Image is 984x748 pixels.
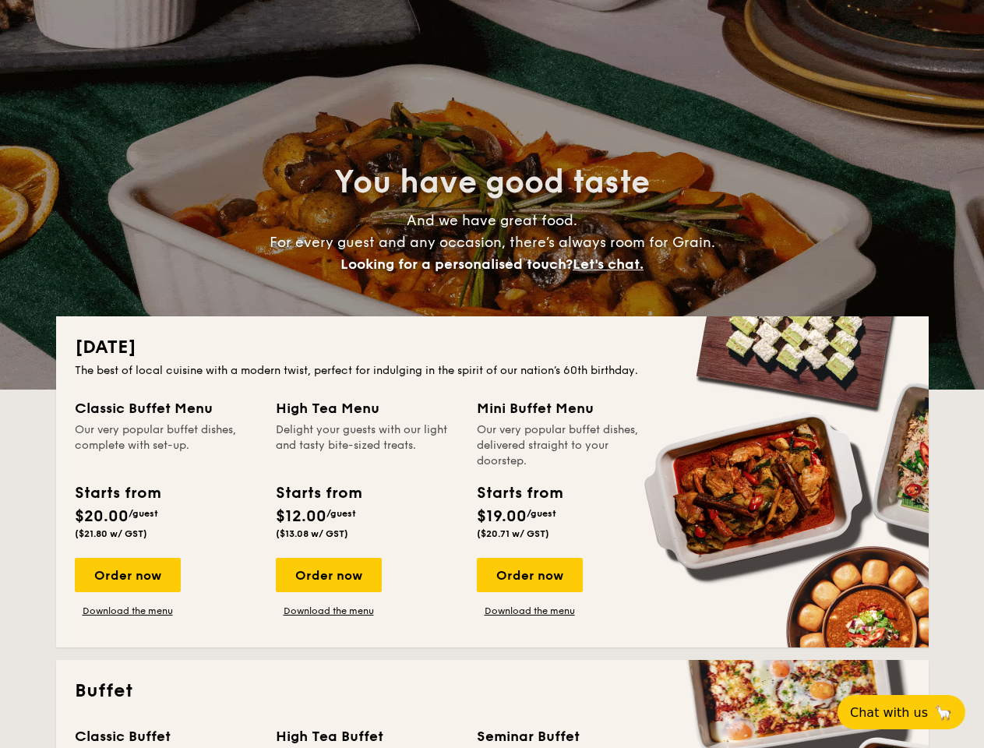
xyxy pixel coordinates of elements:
[477,528,549,539] span: ($20.71 w/ GST)
[340,256,573,273] span: Looking for a personalised touch?
[75,725,257,747] div: Classic Buffet
[326,508,356,519] span: /guest
[276,397,458,419] div: High Tea Menu
[276,528,348,539] span: ($13.08 w/ GST)
[75,679,910,704] h2: Buffet
[573,256,644,273] span: Let's chat.
[75,507,129,526] span: $20.00
[276,422,458,469] div: Delight your guests with our light and tasty bite-sized treats.
[75,335,910,360] h2: [DATE]
[477,725,659,747] div: Seminar Buffet
[75,528,147,539] span: ($21.80 w/ GST)
[477,397,659,419] div: Mini Buffet Menu
[276,507,326,526] span: $12.00
[477,605,583,617] a: Download the menu
[276,605,382,617] a: Download the menu
[75,363,910,379] div: The best of local cuisine with a modern twist, perfect for indulging in the spirit of our nation’...
[838,695,965,729] button: Chat with us🦙
[270,212,715,273] span: And we have great food. For every guest and any occasion, there’s always room for Grain.
[527,508,556,519] span: /guest
[276,482,361,505] div: Starts from
[75,558,181,592] div: Order now
[276,725,458,747] div: High Tea Buffet
[334,164,650,201] span: You have good taste
[934,704,953,722] span: 🦙
[75,605,181,617] a: Download the menu
[75,422,257,469] div: Our very popular buffet dishes, complete with set-up.
[75,482,160,505] div: Starts from
[276,558,382,592] div: Order now
[129,508,158,519] span: /guest
[75,397,257,419] div: Classic Buffet Menu
[477,422,659,469] div: Our very popular buffet dishes, delivered straight to your doorstep.
[477,558,583,592] div: Order now
[850,705,928,720] span: Chat with us
[477,507,527,526] span: $19.00
[477,482,562,505] div: Starts from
